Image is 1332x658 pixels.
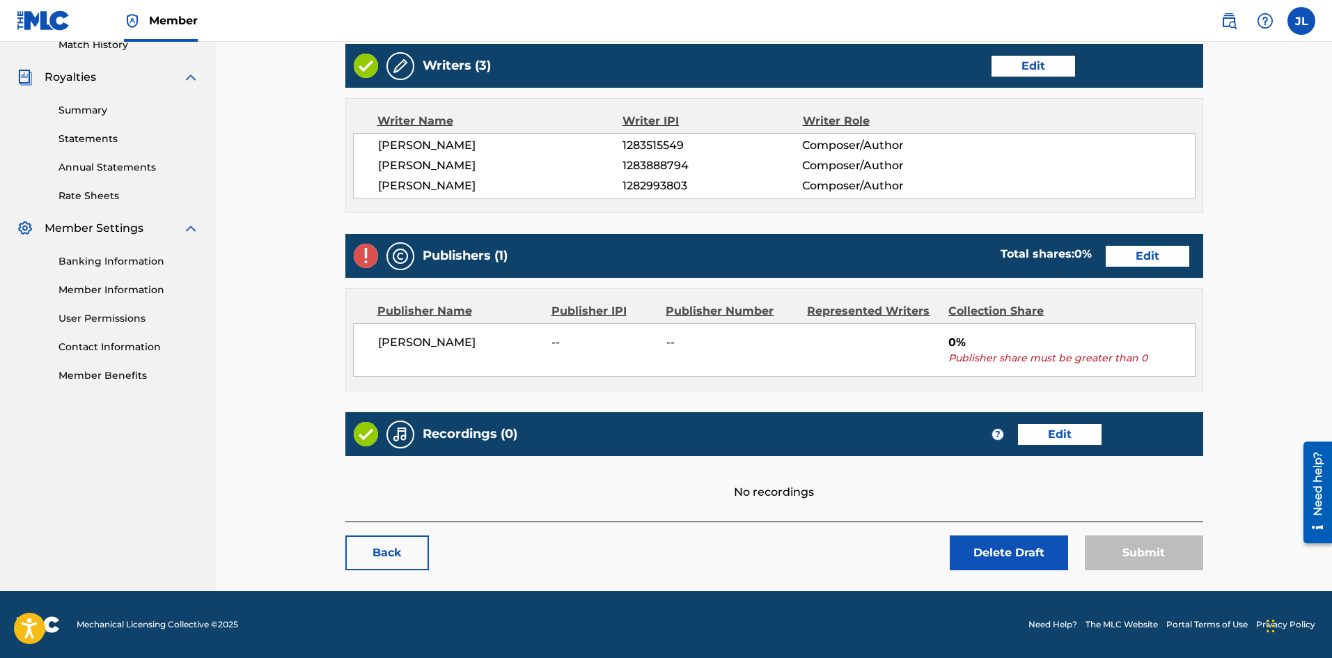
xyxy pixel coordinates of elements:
img: Recordings [392,426,409,443]
img: Valid [354,54,378,78]
a: Rate Sheets [58,189,199,203]
div: Arrastrar [1267,605,1275,647]
span: Composer/Author [802,137,966,154]
h5: Recordings (0) [423,426,517,442]
a: Annual Statements [58,160,199,175]
h5: Publishers (1) [423,248,508,264]
span: 1283888794 [622,157,802,174]
a: Edit [992,56,1075,77]
span: Mechanical Licensing Collective © 2025 [77,618,238,631]
a: User Permissions [58,311,199,326]
span: 0% [948,334,1195,351]
span: Composer/Author [802,157,966,174]
div: User Menu [1287,7,1315,35]
div: Writer IPI [622,113,803,130]
img: Publishers [392,248,409,265]
a: The MLC Website [1086,618,1158,631]
div: No recordings [345,456,1203,501]
span: Member Settings [45,220,143,237]
button: Delete Draft [950,535,1068,570]
span: [PERSON_NAME] [378,137,623,154]
img: Writers [392,58,409,75]
iframe: Resource Center [1293,437,1332,549]
div: Widget de chat [1262,591,1332,658]
a: Back [345,535,429,570]
img: Member Settings [17,220,33,237]
div: Help [1251,7,1279,35]
span: 0 % [1074,247,1092,260]
div: Publisher IPI [551,303,656,320]
span: [PERSON_NAME] [378,157,623,174]
span: Composer/Author [802,178,966,194]
div: Publisher Number [666,303,797,320]
a: Match History [58,38,199,52]
a: Edit [1106,246,1189,267]
img: Invalid [354,244,378,268]
a: Privacy Policy [1256,618,1315,631]
span: [PERSON_NAME] [378,178,623,194]
div: Writer Name [377,113,623,130]
span: Royalties [45,69,96,86]
div: Writer Role [803,113,966,130]
span: 1283515549 [622,137,802,154]
a: Member Information [58,283,199,297]
a: Edit [1018,424,1102,445]
span: -- [551,334,656,351]
span: 1282993803 [622,178,802,194]
img: expand [182,220,199,237]
a: Contact Information [58,340,199,354]
a: Need Help? [1028,618,1077,631]
img: expand [182,69,199,86]
div: Total shares: [1001,246,1092,263]
span: Member [149,13,198,29]
a: Statements [58,132,199,146]
span: ? [992,429,1003,440]
img: MLC Logo [17,10,70,31]
span: -- [666,334,797,351]
img: logo [17,616,60,633]
a: Public Search [1215,7,1243,35]
img: Royalties [17,69,33,86]
span: Publisher share must be greater than 0 [948,351,1195,366]
span: [PERSON_NAME] [378,334,542,351]
div: Collection Share [948,303,1071,320]
a: Portal Terms of Use [1166,618,1248,631]
a: Summary [58,103,199,118]
div: Publisher Name [377,303,541,320]
img: Top Rightsholder [124,13,141,29]
iframe: Chat Widget [1262,591,1332,658]
div: Represented Writers [807,303,938,320]
a: Banking Information [58,254,199,269]
img: Valid [354,422,378,446]
img: search [1221,13,1237,29]
img: help [1257,13,1274,29]
a: Member Benefits [58,368,199,383]
h5: Writers (3) [423,58,491,74]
